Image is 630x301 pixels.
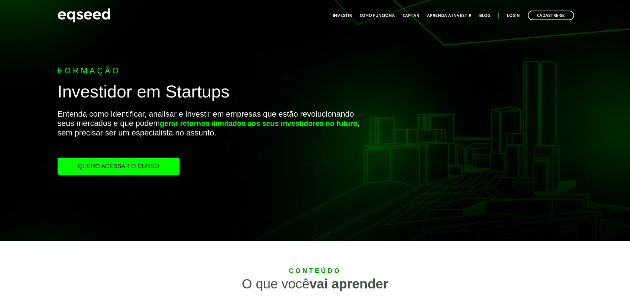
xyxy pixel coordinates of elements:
a: Investir [333,14,352,18]
p: Formação [58,66,363,76]
a: Quero acessar o curso [58,158,180,175]
a: Cadastre-se [528,11,574,20]
p: Entenda como identificar, analisar e investir em empresas que estão revolucionando seus mercados ... [58,109,363,158]
img: EqSeed [58,7,110,24]
a: Blog [479,14,490,18]
a: Captar [403,14,419,18]
h1: Investidor em Startups [58,82,363,104]
div: O que você [110,277,520,290]
a: Aprenda a investir [427,14,471,18]
div: Conteúdo [110,267,520,274]
strong: gerar retornos ilimitados aos seus investidores no futuro [160,119,357,128]
strong: vai aprender [310,277,388,291]
a: Login [507,14,520,18]
a: Como funciona [360,14,395,18]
